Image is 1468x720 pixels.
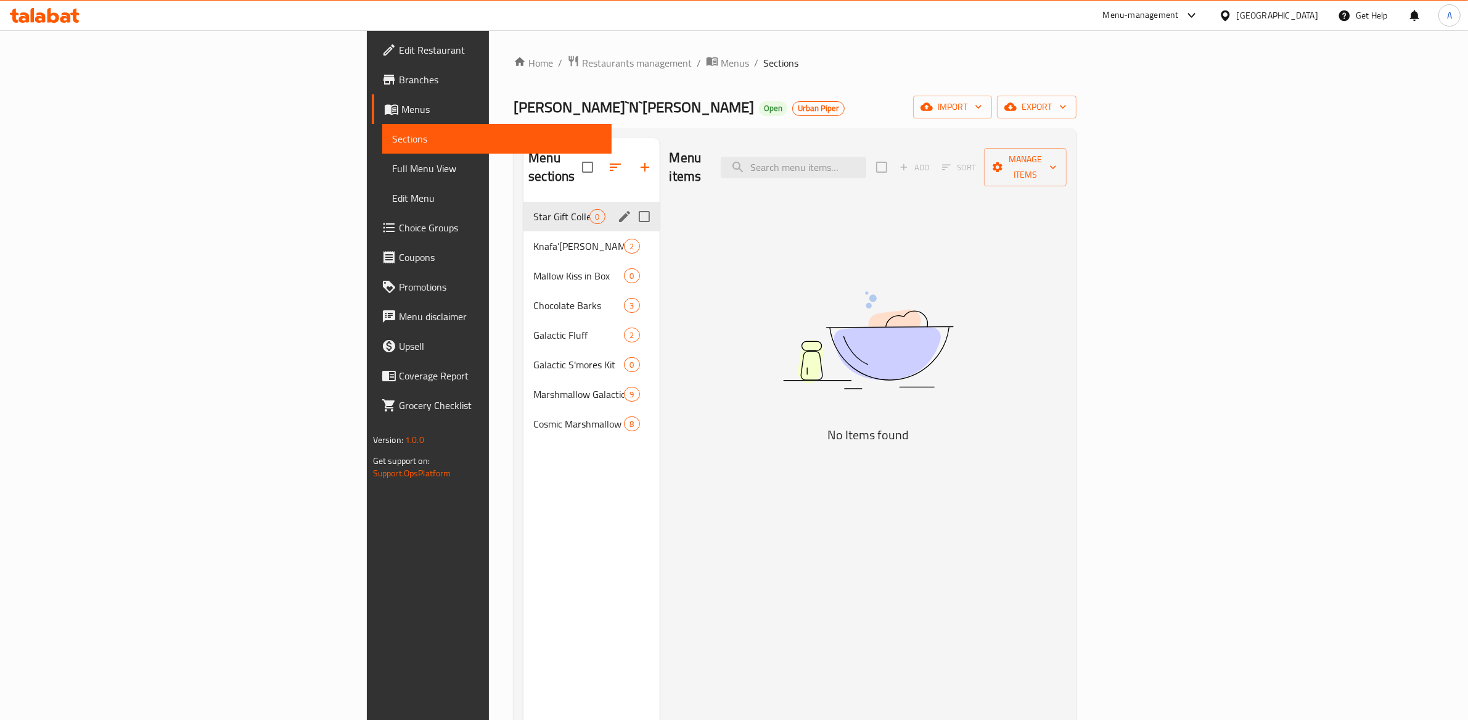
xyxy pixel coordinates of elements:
[373,465,451,481] a: Support.OpsPlatform
[624,387,639,402] div: items
[399,309,602,324] span: Menu disclaimer
[533,387,624,402] span: Marshmallow Galactic rocky road
[373,453,430,469] span: Get support on:
[523,231,659,261] div: Knafa’[PERSON_NAME] in Box2
[624,268,639,283] div: items
[624,357,639,372] div: items
[763,56,798,70] span: Sections
[624,239,639,254] div: items
[624,298,639,313] div: items
[625,389,639,400] span: 9
[533,416,624,431] span: Cosmic Marshmallow Ice Cream
[533,298,624,313] span: Chocolate Barks
[721,157,866,178] input: search
[625,300,639,312] span: 3
[624,416,639,431] div: items
[382,154,612,183] a: Full Menu View
[997,96,1076,118] button: export
[372,213,612,242] a: Choice Groups
[399,72,602,87] span: Branches
[1237,9,1318,22] div: [GEOGRAPHIC_DATA]
[670,149,707,186] h2: Menu items
[523,202,659,231] div: Star Gift Collection0edit
[533,209,589,224] span: Star Gift Collection
[1103,8,1179,23] div: Menu-management
[401,102,602,117] span: Menus
[523,409,659,439] div: Cosmic Marshmallow Ice Cream8
[523,350,659,379] div: Galactic S'mores Kit0
[1007,99,1067,115] span: export
[399,339,602,354] span: Upsell
[372,302,612,331] a: Menu disclaimer
[382,124,612,154] a: Sections
[582,56,692,70] span: Restaurants management
[405,432,424,448] span: 1.0.0
[913,96,992,118] button: import
[759,103,787,114] span: Open
[625,241,639,252] span: 2
[399,368,602,383] span: Coverage Report
[372,35,612,65] a: Edit Restaurant
[759,101,787,116] div: Open
[697,56,701,70] li: /
[589,209,605,224] div: items
[523,291,659,320] div: Chocolate Barks3
[392,191,602,205] span: Edit Menu
[601,152,630,182] span: Sort sections
[590,211,604,223] span: 0
[392,161,602,176] span: Full Menu View
[514,93,754,121] span: [PERSON_NAME]`N`[PERSON_NAME]
[523,320,659,350] div: Galactic Fluff2
[399,220,602,235] span: Choice Groups
[533,239,624,254] span: Knafa’[PERSON_NAME] in Box
[706,55,749,71] a: Menus
[714,425,1022,445] h5: No Items found
[533,357,624,372] span: Galactic S'mores Kit
[567,55,692,71] a: Restaurants management
[793,103,844,114] span: Urban Piper
[382,183,612,213] a: Edit Menu
[523,379,659,409] div: Marshmallow Galactic rocky road9
[523,197,659,444] nav: Menu sections
[372,65,612,94] a: Branches
[372,391,612,420] a: Grocery Checklist
[754,56,758,70] li: /
[372,331,612,361] a: Upsell
[533,268,624,283] span: Mallow Kiss in Box
[399,43,602,57] span: Edit Restaurant
[994,152,1057,183] span: Manage items
[625,329,639,341] span: 2
[372,272,612,302] a: Promotions
[533,328,624,342] span: Galactic Fluff
[1447,9,1452,22] span: A
[934,158,984,177] span: Select section first
[575,154,601,180] span: Select all sections
[372,242,612,272] a: Coupons
[895,158,934,177] span: Add item
[514,55,1076,71] nav: breadcrumb
[714,259,1022,422] img: dish.svg
[625,418,639,430] span: 8
[372,361,612,391] a: Coverage Report
[399,398,602,413] span: Grocery Checklist
[399,279,602,294] span: Promotions
[373,432,403,448] span: Version:
[523,261,659,291] div: Mallow Kiss in Box0
[984,148,1067,186] button: Manage items
[625,359,639,371] span: 0
[372,94,612,124] a: Menus
[625,270,639,282] span: 0
[923,99,982,115] span: import
[624,328,639,342] div: items
[392,131,602,146] span: Sections
[399,250,602,265] span: Coupons
[615,207,634,226] button: edit
[721,56,749,70] span: Menus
